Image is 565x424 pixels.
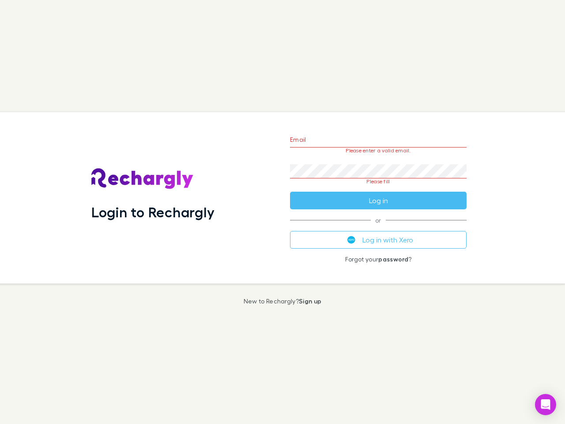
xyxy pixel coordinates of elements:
button: Log in with Xero [290,231,467,249]
a: Sign up [299,297,321,305]
img: Rechargly's Logo [91,168,194,189]
a: password [378,255,408,263]
p: Please enter a valid email. [290,148,467,154]
div: Open Intercom Messenger [535,394,556,415]
p: Please fill [290,178,467,185]
img: Xero's logo [347,236,355,244]
p: New to Rechargly? [244,298,322,305]
button: Log in [290,192,467,209]
h1: Login to Rechargly [91,204,215,220]
p: Forgot your ? [290,256,467,263]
